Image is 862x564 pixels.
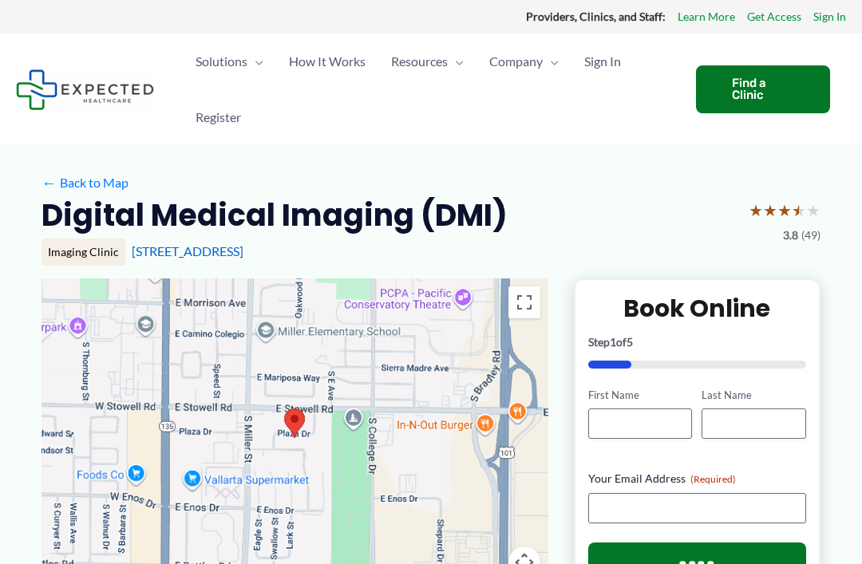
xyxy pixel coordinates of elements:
span: Resources [391,34,448,89]
a: [STREET_ADDRESS] [132,243,243,258]
a: SolutionsMenu Toggle [183,34,276,89]
nav: Primary Site Navigation [183,34,680,145]
a: Sign In [571,34,634,89]
span: ★ [806,195,820,225]
span: Company [489,34,543,89]
a: ←Back to Map [42,171,129,195]
img: Expected Healthcare Logo - side, dark font, small [16,69,154,110]
a: Register [183,89,254,145]
span: Register [196,89,241,145]
label: First Name [588,388,693,403]
span: ★ [763,195,777,225]
a: Get Access [747,6,801,27]
span: ★ [777,195,792,225]
strong: Providers, Clinics, and Staff: [526,10,666,23]
p: Step of [588,337,806,348]
label: Last Name [702,388,806,403]
span: Solutions [196,34,247,89]
h2: Digital Medical Imaging (DMI) [42,195,508,235]
div: Imaging Clinic [42,239,125,266]
span: ★ [792,195,806,225]
span: Menu Toggle [247,34,263,89]
span: (49) [801,225,820,246]
a: Learn More [678,6,735,27]
a: CompanyMenu Toggle [476,34,571,89]
span: ★ [749,195,763,225]
label: Your Email Address [588,471,806,487]
span: 1 [610,335,616,349]
span: 5 [627,335,633,349]
a: Sign In [813,6,846,27]
a: ResourcesMenu Toggle [378,34,476,89]
span: 3.8 [783,225,798,246]
h2: Book Online [588,293,806,324]
span: Menu Toggle [543,34,559,89]
span: (Required) [690,473,736,485]
a: How It Works [276,34,378,89]
button: Toggle fullscreen view [508,286,540,318]
span: How It Works [289,34,366,89]
span: ← [42,175,57,190]
span: Sign In [584,34,621,89]
a: Find a Clinic [696,65,830,113]
span: Menu Toggle [448,34,464,89]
